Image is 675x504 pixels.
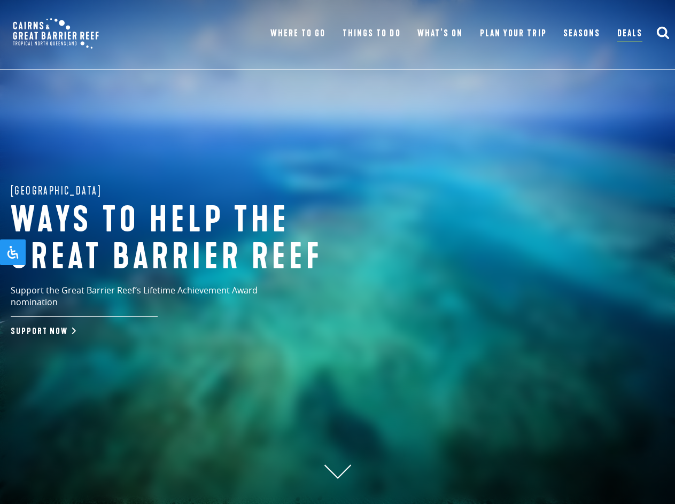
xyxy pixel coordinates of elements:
span: [GEOGRAPHIC_DATA] [11,182,102,199]
a: Deals [617,26,642,42]
a: Plan Your Trip [480,26,547,41]
p: Support the Great Barrier Reef’s Lifetime Achievement Award nomination [11,284,305,317]
img: CGBR-TNQ_dual-logo.svg [5,11,106,56]
svg: Open Accessibility Panel [6,246,19,259]
a: Where To Go [270,26,325,41]
a: Support Now [11,326,74,337]
a: Things To Do [343,26,400,41]
a: What’s On [417,26,463,41]
h1: Ways to help the great barrier reef [11,202,363,276]
a: Seasons [563,26,600,41]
